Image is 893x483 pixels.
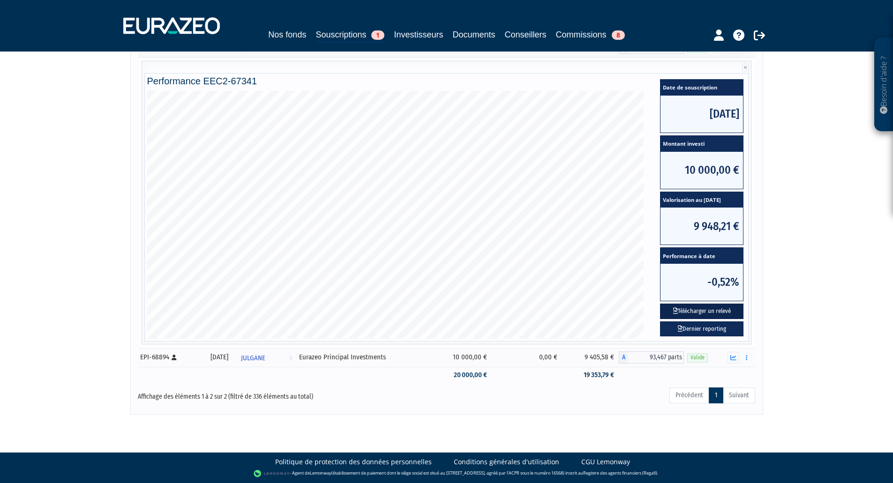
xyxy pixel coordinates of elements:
i: Voir l'investisseur [289,349,292,367]
a: Commissions8 [556,28,625,41]
div: Eurazeo Principal Investments [299,352,427,362]
td: 20 000,00 € [431,367,492,383]
span: 10 000,00 € [660,152,743,189]
td: 0,00 € [492,348,562,367]
a: Lemonway [310,470,331,476]
span: Date de souscription [660,80,743,96]
a: Conditions générales d'utilisation [454,457,559,467]
td: 19 353,79 € [562,367,619,383]
a: Nos fonds [268,28,306,41]
div: Affichage des éléments 1 à 2 sur 2 (filtré de 336 éléments au total) [138,386,387,401]
span: JULGANE [241,349,265,367]
span: Performance à date [660,248,743,264]
span: 1 [371,30,384,40]
td: 10 000,00 € [431,348,492,367]
span: Valorisation au [DATE] [660,192,743,208]
div: EPI-68894 [140,352,199,362]
span: 93,467 parts [628,351,684,364]
td: 9 405,58 € [562,348,619,367]
button: Télécharger un relevé [660,304,743,319]
a: Documents [453,28,495,41]
a: Souscriptions1 [315,28,384,43]
span: 8 [612,30,625,40]
a: Conseillers [505,28,547,41]
div: A - Eurazeo Principal Investments [619,351,684,364]
p: Besoin d'aide ? [878,43,889,127]
h4: Performance EEC2-67341 [147,76,746,86]
div: - Agent de (établissement de paiement dont le siège social est situé au [STREET_ADDRESS], agréé p... [9,469,884,478]
a: CGU Lemonway [581,457,630,467]
span: 9 948,21 € [660,208,743,245]
a: Dernier reporting [660,321,743,337]
a: JULGANE [237,348,296,367]
img: 1732889491-logotype_eurazeo_blanc_rvb.png [123,17,220,34]
a: Registre des agents financiers (Regafi) [583,470,657,476]
a: Investisseurs [394,28,443,41]
i: [Français] Personne physique [172,355,177,360]
a: 1 [709,387,723,403]
img: logo-lemonway.png [254,469,290,478]
span: A [619,351,628,364]
span: -0,52% [660,264,743,301]
div: [DATE] [205,352,234,362]
span: Montant investi [660,136,743,152]
a: Politique de protection des données personnelles [275,457,432,467]
span: Valide [687,353,708,362]
span: [DATE] [660,96,743,133]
